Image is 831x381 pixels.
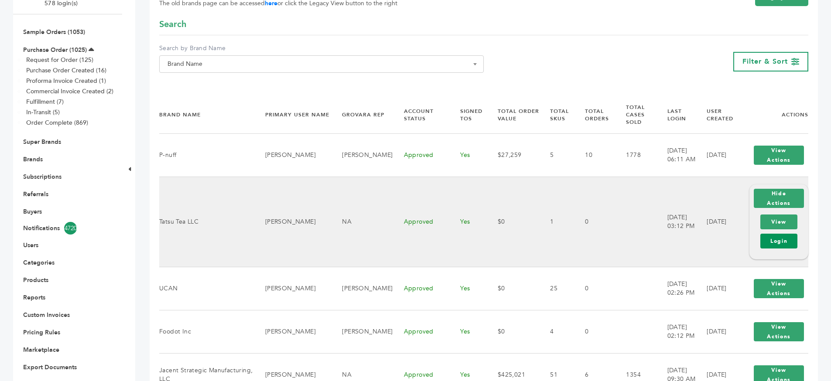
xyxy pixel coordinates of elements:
[449,177,486,267] td: Yes
[760,234,797,248] a: Login
[254,96,332,133] th: Primary User Name
[254,267,332,310] td: [PERSON_NAME]
[657,267,696,310] td: [DATE] 02:26 PM
[487,267,540,310] td: $0
[159,310,254,353] td: Foodot Inc
[26,66,106,75] a: Purchase Order Created (16)
[615,96,656,133] th: Total Cases Sold
[487,310,540,353] td: $0
[23,328,60,337] a: Pricing Rules
[539,267,574,310] td: 25
[574,133,615,177] td: 10
[254,310,332,353] td: [PERSON_NAME]
[26,56,93,64] a: Request for Order (125)
[393,267,450,310] td: Approved
[331,133,393,177] td: [PERSON_NAME]
[331,177,393,267] td: NA
[26,87,113,95] a: Commercial Invoice Created (2)
[696,177,739,267] td: [DATE]
[393,133,450,177] td: Approved
[657,133,696,177] td: [DATE] 06:11 AM
[159,96,254,133] th: Brand Name
[696,267,739,310] td: [DATE]
[23,138,61,146] a: Super Brands
[574,267,615,310] td: 0
[23,311,70,319] a: Custom Invoices
[754,146,804,165] button: View Actions
[23,276,48,284] a: Products
[159,177,254,267] td: Tatsu Tea LLC
[331,96,393,133] th: Grovara Rep
[487,96,540,133] th: Total Order Value
[23,346,59,354] a: Marketplace
[539,177,574,267] td: 1
[254,133,332,177] td: [PERSON_NAME]
[754,189,804,208] button: Hide Actions
[696,310,739,353] td: [DATE]
[159,267,254,310] td: UCAN
[23,222,112,235] a: Notifications4720
[164,58,479,70] span: Brand Name
[574,96,615,133] th: Total Orders
[449,96,486,133] th: Signed TOS
[657,96,696,133] th: Last Login
[539,96,574,133] th: Total SKUs
[159,55,484,73] span: Brand Name
[393,310,450,353] td: Approved
[26,98,64,106] a: Fulfillment (7)
[23,259,55,267] a: Categories
[254,177,332,267] td: [PERSON_NAME]
[696,133,739,177] td: [DATE]
[23,293,45,302] a: Reports
[754,322,804,341] button: View Actions
[23,363,77,371] a: Export Documents
[574,177,615,267] td: 0
[23,28,85,36] a: Sample Orders (1053)
[23,241,38,249] a: Users
[23,173,62,181] a: Subscriptions
[23,190,48,198] a: Referrals
[754,279,804,298] button: View Actions
[23,46,87,54] a: Purchase Order (1025)
[760,214,797,229] a: View
[64,222,77,235] span: 4720
[26,77,106,85] a: Proforma Invoice Created (1)
[159,44,484,53] label: Search by Brand Name
[393,177,450,267] td: Approved
[23,155,43,163] a: Brands
[487,177,540,267] td: $0
[696,96,739,133] th: User Created
[449,267,486,310] td: Yes
[615,133,656,177] td: 1778
[487,133,540,177] td: $27,259
[393,96,450,133] th: Account Status
[742,57,788,66] span: Filter & Sort
[657,310,696,353] td: [DATE] 02:12 PM
[23,208,42,216] a: Buyers
[449,310,486,353] td: Yes
[574,310,615,353] td: 0
[739,96,808,133] th: Actions
[26,108,60,116] a: In-Transit (5)
[657,177,696,267] td: [DATE] 03:12 PM
[539,133,574,177] td: 5
[159,18,186,31] span: Search
[159,133,254,177] td: P-nuff
[449,133,486,177] td: Yes
[539,310,574,353] td: 4
[26,119,88,127] a: Order Complete (869)
[331,310,393,353] td: [PERSON_NAME]
[331,267,393,310] td: [PERSON_NAME]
